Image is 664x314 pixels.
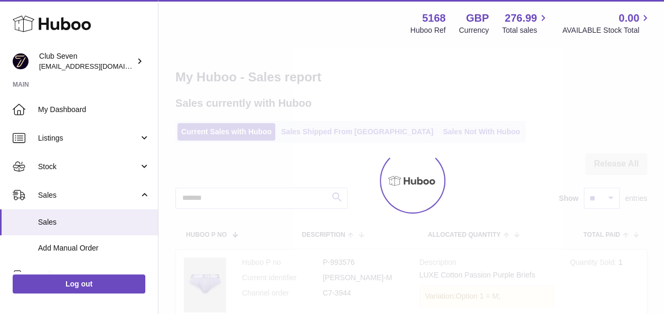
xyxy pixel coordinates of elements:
span: AVAILABLE Stock Total [562,25,651,35]
a: 276.99 Total sales [502,11,549,35]
span: Listings [38,133,139,143]
a: Log out [13,274,145,293]
div: Club Seven [39,51,134,71]
span: Add Manual Order [38,243,150,253]
strong: 5168 [422,11,446,25]
div: Currency [459,25,489,35]
span: Total sales [502,25,549,35]
div: Huboo Ref [410,25,446,35]
span: 276.99 [504,11,537,25]
span: Stock [38,162,139,172]
span: 0.00 [619,11,639,25]
span: Sales [38,217,150,227]
a: 0.00 AVAILABLE Stock Total [562,11,651,35]
span: Sales [38,190,139,200]
span: My Dashboard [38,105,150,115]
span: [EMAIL_ADDRESS][DOMAIN_NAME] [39,62,155,70]
span: Orders [38,270,139,280]
strong: GBP [466,11,489,25]
img: internalAdmin-5168@internal.huboo.com [13,53,29,69]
